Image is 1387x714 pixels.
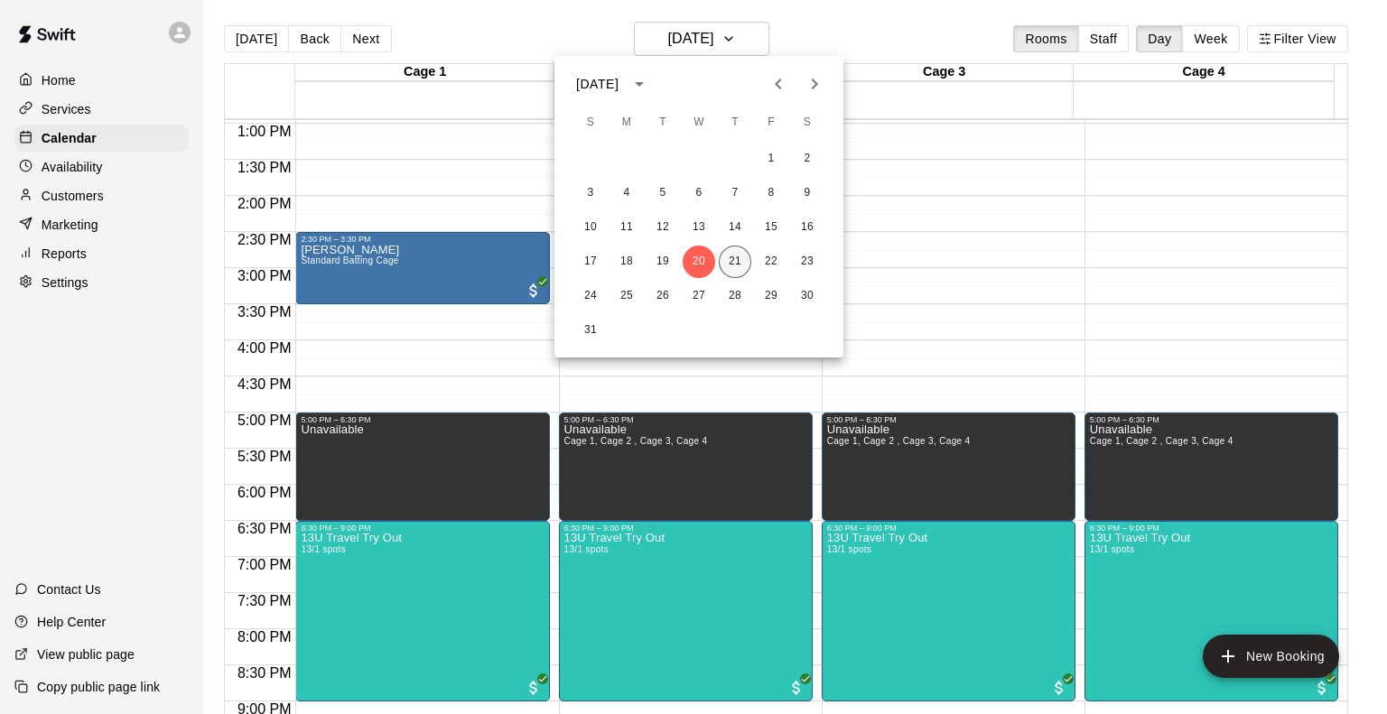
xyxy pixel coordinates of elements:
button: 5 [647,177,679,209]
button: 7 [719,177,751,209]
span: Saturday [791,105,824,141]
button: 13 [683,211,715,244]
button: 27 [683,280,715,312]
button: 31 [574,314,607,347]
button: 15 [755,211,787,244]
button: 14 [719,211,751,244]
button: 19 [647,246,679,278]
button: 2 [791,143,824,175]
button: 28 [719,280,751,312]
button: 26 [647,280,679,312]
button: 6 [683,177,715,209]
button: 3 [574,177,607,209]
span: Sunday [574,105,607,141]
button: 16 [791,211,824,244]
button: 30 [791,280,824,312]
span: Tuesday [647,105,679,141]
button: 11 [610,211,643,244]
button: 21 [719,246,751,278]
button: 29 [755,280,787,312]
span: Thursday [719,105,751,141]
span: Friday [755,105,787,141]
span: Monday [610,105,643,141]
button: 12 [647,211,679,244]
button: 23 [791,246,824,278]
button: Next month [796,66,833,102]
button: 1 [755,143,787,175]
button: 24 [574,280,607,312]
button: 18 [610,246,643,278]
button: 17 [574,246,607,278]
button: 8 [755,177,787,209]
span: Wednesday [683,105,715,141]
button: 4 [610,177,643,209]
button: 20 [683,246,715,278]
button: Previous month [760,66,796,102]
button: 9 [791,177,824,209]
div: [DATE] [576,75,619,94]
button: 25 [610,280,643,312]
button: 22 [755,246,787,278]
button: 10 [574,211,607,244]
button: calendar view is open, switch to year view [624,69,655,99]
